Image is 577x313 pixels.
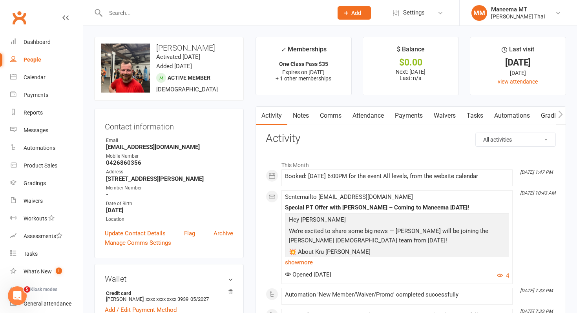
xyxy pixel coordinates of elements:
[10,157,83,175] a: Product Sales
[285,193,413,200] span: Sent email to [EMAIL_ADDRESS][DOMAIN_NAME]
[266,133,556,145] h3: Activity
[106,153,233,160] div: Mobile Number
[24,39,51,45] div: Dashboard
[24,233,62,239] div: Assessments
[10,245,83,263] a: Tasks
[10,51,83,69] a: People
[491,6,545,13] div: Maneema MT
[351,10,361,16] span: Add
[285,204,509,211] div: Special PT Offer with [PERSON_NAME] – Coming to Maneema [DATE]!
[8,286,27,305] iframe: Intercom live chat
[168,75,210,81] span: Active member
[214,229,233,238] a: Archive
[287,247,507,258] p: 💥 About Kru [PERSON_NAME]
[281,44,327,59] div: Memberships
[106,159,233,166] strong: 0426860356
[471,5,487,21] div: MM
[156,86,218,93] span: [DEMOGRAPHIC_DATA]
[10,295,83,313] a: General attendance kiosk mode
[10,263,83,280] a: What's New1
[497,271,509,280] button: 4
[10,192,83,210] a: Waivers
[461,107,489,125] a: Tasks
[279,61,328,67] strong: One Class Pass $35
[190,296,209,302] span: 05/2027
[403,4,425,22] span: Settings
[389,107,428,125] a: Payments
[105,275,233,283] h3: Wallet
[502,44,534,58] div: Last visit
[314,107,347,125] a: Comms
[10,227,83,245] a: Assessments
[106,184,233,192] div: Member Number
[24,127,48,133] div: Messages
[10,139,83,157] a: Automations
[184,229,195,238] a: Flag
[156,53,200,60] time: Activated [DATE]
[285,291,509,298] div: Automation 'New Member/Waiver/Promo' completed successfully
[10,69,83,86] a: Calendar
[287,215,507,226] p: Hey [PERSON_NAME]
[24,198,43,204] div: Waivers
[287,226,507,247] p: We’re excited to share some big news — [PERSON_NAME] will be joining the [PERSON_NAME] [DEMOGRAPH...
[24,56,41,63] div: People
[282,69,325,75] span: Expires on [DATE]
[106,137,233,144] div: Email
[370,69,451,81] p: Next: [DATE] Last: n/a
[106,216,233,223] div: Location
[106,191,233,198] strong: -
[101,44,150,93] img: image1757322403.png
[106,144,233,151] strong: [EMAIL_ADDRESS][DOMAIN_NAME]
[287,107,314,125] a: Notes
[10,175,83,192] a: Gradings
[24,215,47,222] div: Workouts
[24,109,43,116] div: Reports
[24,145,55,151] div: Automations
[520,288,553,293] i: [DATE] 7:33 PM
[105,238,171,247] a: Manage Comms Settings
[106,200,233,207] div: Date of Birth
[24,251,38,257] div: Tasks
[477,58,559,67] div: [DATE]
[9,8,29,27] a: Clubworx
[105,229,166,238] a: Update Contact Details
[10,210,83,227] a: Workouts
[397,44,425,58] div: $ Balance
[105,289,233,303] li: [PERSON_NAME]
[520,169,553,175] i: [DATE] 1:47 PM
[24,162,57,169] div: Product Sales
[281,46,286,53] i: ✓
[520,190,555,196] i: [DATE] 10:43 AM
[491,13,545,20] div: [PERSON_NAME] Thai
[24,180,46,186] div: Gradings
[103,7,327,18] input: Search...
[101,44,237,52] h3: [PERSON_NAME]
[276,75,331,82] span: + 1 other memberships
[106,290,229,296] strong: Credit card
[24,300,71,307] div: General attendance
[146,296,188,302] span: xxxx xxxx xxxx 3939
[156,63,192,70] time: Added [DATE]
[106,175,233,182] strong: [STREET_ADDRESS][PERSON_NAME]
[256,107,287,125] a: Activity
[338,6,371,20] button: Add
[10,104,83,122] a: Reports
[105,119,233,131] h3: Contact information
[477,69,559,77] div: [DATE]
[266,157,556,169] li: This Month
[10,33,83,51] a: Dashboard
[24,286,30,293] span: 5
[24,92,48,98] div: Payments
[347,107,389,125] a: Attendance
[489,107,535,125] a: Automations
[285,173,509,180] div: Booked: [DATE] 6:00PM for the event All levels, from the website calendar
[498,78,538,85] a: view attendance
[370,58,451,67] div: $0.00
[24,268,52,275] div: What's New
[428,107,461,125] a: Waivers
[10,122,83,139] a: Messages
[285,257,509,268] a: show more
[106,168,233,176] div: Address
[56,268,62,274] span: 1
[10,86,83,104] a: Payments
